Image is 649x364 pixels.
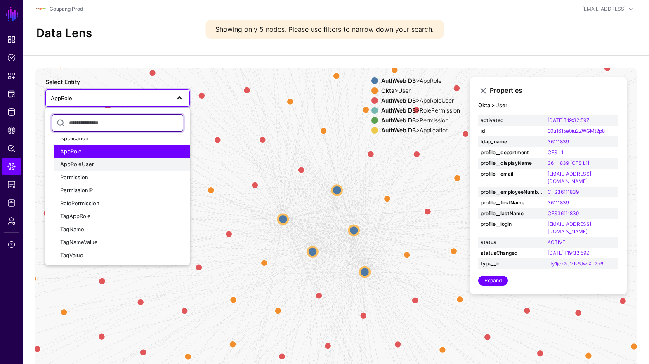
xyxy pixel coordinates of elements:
[582,5,626,13] div: [EMAIL_ADDRESS]
[60,187,93,193] span: PermissionIP
[60,226,84,232] span: TagName
[481,249,543,257] strong: statusChanged
[548,239,565,245] a: ACTIVE
[481,188,543,196] strong: profile__employeeNumber
[45,77,80,86] label: Select Entity
[7,126,16,134] span: CAEP Hub
[7,90,16,98] span: Protected Systems
[60,161,94,167] span: AppRoleUser
[50,6,83,12] a: Coupang Prod
[481,199,543,207] strong: profile__firstName
[7,35,16,44] span: Dashboard
[548,189,579,195] a: CFS36111839
[7,181,16,189] span: Access Reporting
[380,87,462,94] div: > User
[478,276,508,286] a: Expand
[2,104,21,120] a: Identity Data Fabric
[7,217,16,225] span: Admin
[548,171,591,184] a: [EMAIL_ADDRESS][DOMAIN_NAME]
[380,127,462,134] div: > Application
[60,252,83,258] span: TagValue
[2,213,21,229] a: Admin
[60,213,91,219] span: TagAppRole
[478,102,495,108] strong: Okta >
[478,102,618,109] h4: User
[381,117,416,124] strong: AuthWeb DB
[54,236,190,249] button: TagNameValue
[60,135,89,141] span: Application
[7,54,16,62] span: Policies
[54,171,190,184] button: Permission
[2,158,21,175] a: Data Lens
[2,122,21,139] a: CAEP Hub
[60,200,99,207] span: RolePermission
[60,148,82,155] span: AppRole
[60,239,98,245] span: TagNameValue
[548,117,589,123] a: [DATE]T19:32:59Z
[548,261,603,267] a: oty1jcz2eMN6JwiXu2p6
[60,174,88,181] span: Permission
[2,31,21,48] a: Dashboard
[548,250,589,256] a: [DATE]T19:32:59Z
[205,20,444,39] div: Showing only 5 nodes. Please use filters to narrow down your search.
[381,87,394,94] strong: Okta
[380,107,462,114] div: > RolePermission
[2,195,21,211] a: Logs
[481,260,543,268] strong: type__id
[7,199,16,207] span: Logs
[5,5,19,23] a: SGNL
[380,97,462,104] div: > AppRoleUser
[36,4,46,14] img: svg+xml;base64,PHN2ZyBpZD0iTG9nbyIgeG1sbnM9Imh0dHA6Ly93d3cudzMub3JnLzIwMDAvc3ZnIiB3aWR0aD0iMTIxLj...
[481,160,543,167] strong: profile__displayName
[381,127,416,134] strong: AuthWeb DB
[481,210,543,217] strong: profile__lastName
[7,144,16,153] span: Policy Lens
[481,221,543,228] strong: profile__login
[548,139,569,145] a: 36111839
[54,184,190,197] button: PermissionIP
[54,197,190,210] button: RolePermission
[380,117,462,124] div: > Permission
[380,77,462,84] div: > AppRole
[2,176,21,193] a: Access Reporting
[481,149,543,156] strong: profile__department
[54,249,190,262] button: TagValue
[548,149,563,155] a: CFS L1
[481,138,543,146] strong: ldap_name
[7,108,16,116] span: Identity Data Fabric
[51,95,72,101] span: AppRole
[7,72,16,80] span: Snippets
[548,160,589,166] a: 36111839 [CFS L1]
[481,170,543,178] strong: profile__email
[54,158,190,171] button: AppRoleUser
[54,210,190,223] button: TagAppRole
[481,117,543,124] strong: activated
[381,97,416,104] strong: AuthWeb DB
[548,128,605,134] a: 00u1615e0iu2ZWGMt2p8
[381,77,416,84] strong: AuthWeb DB
[490,87,618,94] h3: Properties
[2,86,21,102] a: Protected Systems
[54,145,190,158] button: AppRole
[7,162,16,171] span: Data Lens
[54,132,190,145] button: Application
[7,240,16,249] span: Support
[481,239,543,246] strong: status
[548,221,591,235] a: [EMAIL_ADDRESS][DOMAIN_NAME]
[548,210,579,216] a: CFS36111839
[36,26,92,40] h2: Data Lens
[2,140,21,157] a: Policy Lens
[2,49,21,66] a: Policies
[381,107,416,114] strong: AuthWeb DB
[481,127,543,135] strong: id
[2,68,21,84] a: Snippets
[54,223,190,236] button: TagName
[548,200,569,206] a: 36111839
